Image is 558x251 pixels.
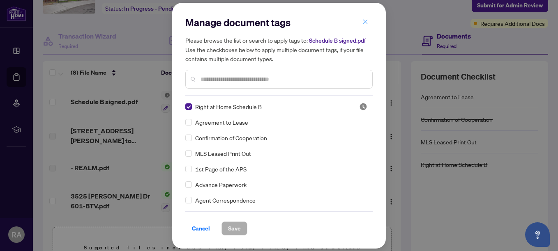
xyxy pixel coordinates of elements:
[185,16,373,29] h2: Manage document tags
[525,222,550,247] button: Open asap
[195,149,251,158] span: MLS Leased Print Out
[359,103,367,111] span: Pending Review
[195,133,267,142] span: Confirmation of Cooperation
[195,196,256,205] span: Agent Correspondence
[362,19,368,25] span: close
[221,221,247,235] button: Save
[195,118,248,127] span: Agreement to Lease
[185,221,217,235] button: Cancel
[185,36,373,63] h5: Please browse the list or search to apply tags to: Use the checkboxes below to apply multiple doc...
[195,164,247,173] span: 1st Page of the APS
[195,180,247,189] span: Advance Paperwork
[195,102,262,111] span: Right at Home Schedule B
[192,222,210,235] span: Cancel
[309,37,366,44] span: Schedule B signed.pdf
[359,103,367,111] img: status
